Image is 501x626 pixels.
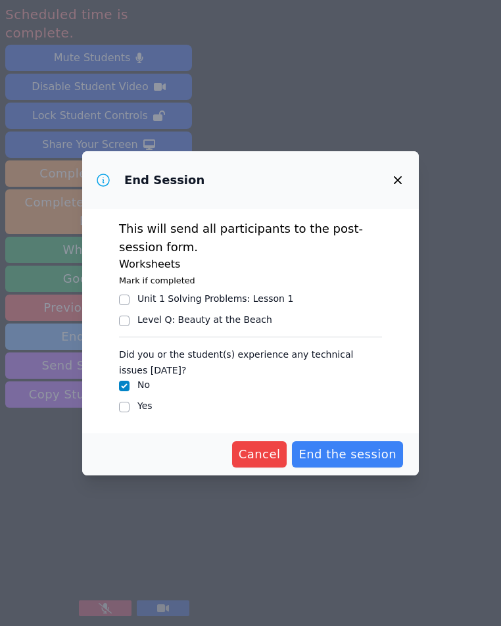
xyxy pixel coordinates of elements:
[124,172,204,188] h3: End Session
[119,276,195,285] small: Mark if completed
[119,220,382,256] p: This will send all participants to the post-session form.
[239,445,281,464] span: Cancel
[137,379,150,390] label: No
[298,445,396,464] span: End the session
[292,441,403,468] button: End the session
[137,292,293,305] div: Unit 1 Solving Problems : Lesson 1
[119,343,382,378] legend: Did you or the student(s) experience any technical issues [DATE]?
[137,313,272,326] div: Level Q : Beauty at the Beach
[119,256,382,272] h3: Worksheets
[232,441,287,468] button: Cancel
[137,400,153,411] label: Yes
